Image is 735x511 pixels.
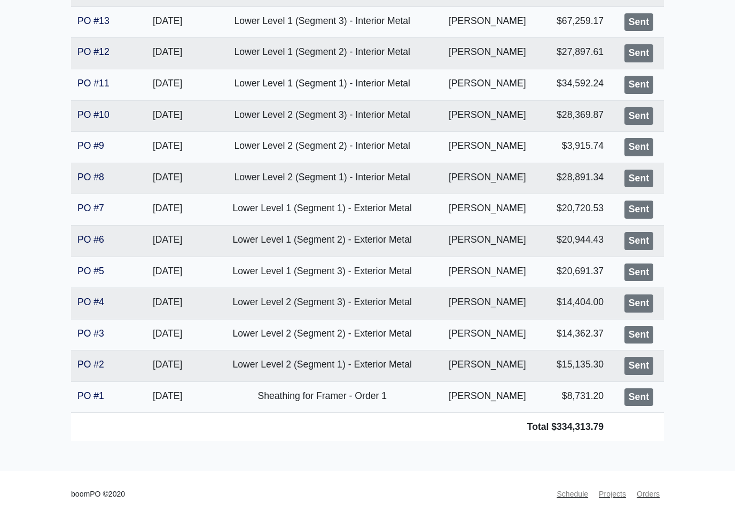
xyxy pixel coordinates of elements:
[210,225,435,257] td: Lower Level 1 (Segment 2) - Exterior Metal
[435,257,540,288] td: [PERSON_NAME]
[540,38,610,69] td: $27,897.61
[125,6,210,38] td: [DATE]
[435,132,540,163] td: [PERSON_NAME]
[77,78,110,89] a: PO #11
[71,488,125,500] small: boomPO ©2020
[77,46,110,57] a: PO #12
[210,257,435,288] td: Lower Level 1 (Segment 3) - Exterior Metal
[624,107,653,125] div: Sent
[71,413,610,441] td: Total $334,313.79
[125,257,210,288] td: [DATE]
[125,350,210,382] td: [DATE]
[624,13,653,31] div: Sent
[77,109,110,120] a: PO #10
[540,350,610,382] td: $15,135.30
[624,138,653,156] div: Sent
[210,194,435,226] td: Lower Level 1 (Segment 1) - Exterior Metal
[77,234,104,245] a: PO #6
[540,6,610,38] td: $67,259.17
[210,38,435,69] td: Lower Level 1 (Segment 2) - Interior Metal
[210,132,435,163] td: Lower Level 2 (Segment 2) - Interior Metal
[210,381,435,413] td: Sheathing for Framer - Order 1
[624,388,653,406] div: Sent
[125,319,210,350] td: [DATE]
[540,69,610,100] td: $34,592.24
[77,15,110,26] a: PO #13
[540,225,610,257] td: $20,944.43
[435,163,540,194] td: [PERSON_NAME]
[632,484,664,505] a: Orders
[77,297,104,307] a: PO #4
[435,6,540,38] td: [PERSON_NAME]
[77,328,104,339] a: PO #3
[435,100,540,132] td: [PERSON_NAME]
[77,266,104,276] a: PO #5
[435,69,540,100] td: [PERSON_NAME]
[540,163,610,194] td: $28,891.34
[540,381,610,413] td: $8,731.20
[624,170,653,188] div: Sent
[210,6,435,38] td: Lower Level 1 (Segment 3) - Interior Metal
[125,38,210,69] td: [DATE]
[125,100,210,132] td: [DATE]
[125,163,210,194] td: [DATE]
[540,132,610,163] td: $3,915.74
[540,288,610,320] td: $14,404.00
[77,359,104,370] a: PO #2
[624,44,653,62] div: Sent
[624,264,653,282] div: Sent
[125,69,210,100] td: [DATE]
[540,194,610,226] td: $20,720.53
[552,484,592,505] a: Schedule
[624,294,653,313] div: Sent
[210,163,435,194] td: Lower Level 2 (Segment 1) - Interior Metal
[210,288,435,320] td: Lower Level 2 (Segment 3) - Exterior Metal
[435,319,540,350] td: [PERSON_NAME]
[77,140,104,151] a: PO #9
[624,326,653,344] div: Sent
[435,225,540,257] td: [PERSON_NAME]
[210,69,435,100] td: Lower Level 1 (Segment 1) - Interior Metal
[77,203,104,213] a: PO #7
[125,288,210,320] td: [DATE]
[210,350,435,382] td: Lower Level 2 (Segment 1) - Exterior Metal
[624,201,653,219] div: Sent
[624,357,653,375] div: Sent
[540,100,610,132] td: $28,369.87
[125,132,210,163] td: [DATE]
[125,225,210,257] td: [DATE]
[125,381,210,413] td: [DATE]
[435,194,540,226] td: [PERSON_NAME]
[624,232,653,250] div: Sent
[210,100,435,132] td: Lower Level 2 (Segment 3) - Interior Metal
[540,319,610,350] td: $14,362.37
[595,484,630,505] a: Projects
[210,319,435,350] td: Lower Level 2 (Segment 2) - Exterior Metal
[435,381,540,413] td: [PERSON_NAME]
[624,76,653,94] div: Sent
[540,257,610,288] td: $20,691.37
[77,172,104,182] a: PO #8
[435,38,540,69] td: [PERSON_NAME]
[77,390,104,401] a: PO #1
[435,288,540,320] td: [PERSON_NAME]
[435,350,540,382] td: [PERSON_NAME]
[125,194,210,226] td: [DATE]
